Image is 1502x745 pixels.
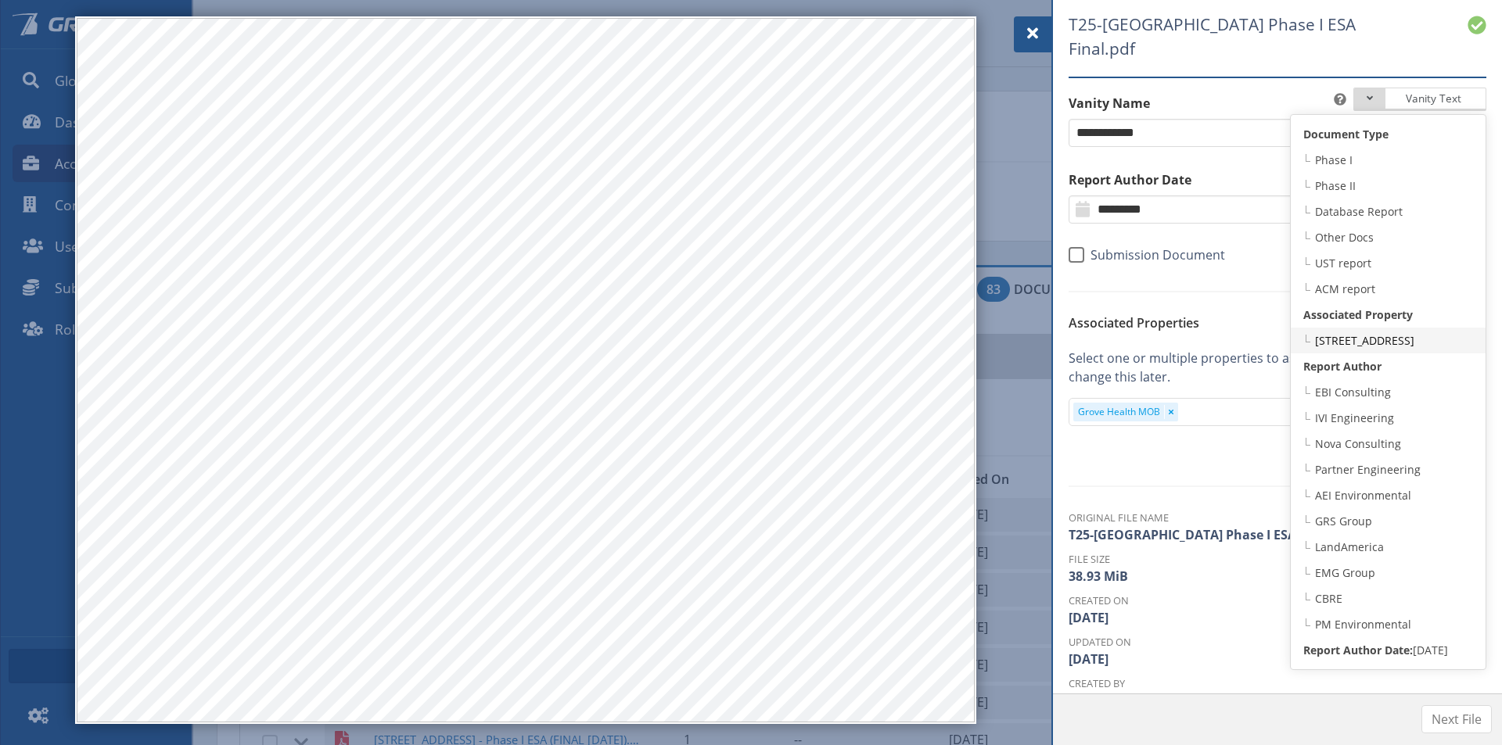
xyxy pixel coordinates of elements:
span: Next File [1432,710,1482,729]
dd: Griptiller Admin (DO) [1069,692,1486,711]
a: GRS Group [1291,508,1486,534]
a: Other Docs [1291,224,1486,250]
button: Vanity Text [1353,88,1486,112]
button: Next File [1421,705,1492,733]
dt: Original File Name [1069,510,1486,525]
a: AEI Environmental [1291,482,1486,508]
a: EBI Consulting [1291,379,1486,405]
dt: File Size [1069,552,1486,567]
a: UST report [1291,250,1486,276]
a: [STREET_ADDRESS] [1291,328,1486,353]
label: Vanity Name [1069,94,1486,113]
span: Vanity Text [1387,91,1474,106]
a: IVI Engineering [1291,405,1486,431]
a: LandAmerica [1291,534,1486,560]
a: ACM report [1291,276,1486,302]
dt: Created On [1069,593,1486,608]
strong: Associated Property [1303,307,1413,322]
a: PM Environmental [1291,611,1486,637]
a: [DATE] [1291,637,1486,663]
dt: Created By [1069,676,1486,691]
h6: Associated Properties [1069,316,1486,330]
span: T25-[GEOGRAPHIC_DATA] Phase I ESA Final.pdf [1069,13,1414,61]
span: Submission Document [1084,247,1225,263]
dd: 38.93 MiB [1069,567,1486,586]
a: EMG Group [1291,560,1486,586]
a: CBRE [1291,586,1486,611]
strong: Report Author [1303,359,1382,374]
div: Grove Health MOB [1078,405,1160,419]
a: Phase II [1291,173,1486,199]
a: Nova Consulting [1291,431,1486,457]
strong: Report Author Date: [1303,643,1413,657]
dt: Updated On [1069,635,1486,650]
p: Select one or multiple properties to associate with these files. You can change this later. [1069,349,1486,386]
dd: T25-[GEOGRAPHIC_DATA] Phase I ESA Final.pdf [1069,525,1486,544]
a: Phase I [1291,147,1486,173]
strong: Document Type [1303,127,1389,141]
label: Report Author Date [1069,170,1486,189]
a: Partner Engineering [1291,457,1486,482]
dd: [DATE] [1069,608,1486,627]
a: Database Report [1291,199,1486,224]
dd: [DATE] [1069,650,1486,668]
